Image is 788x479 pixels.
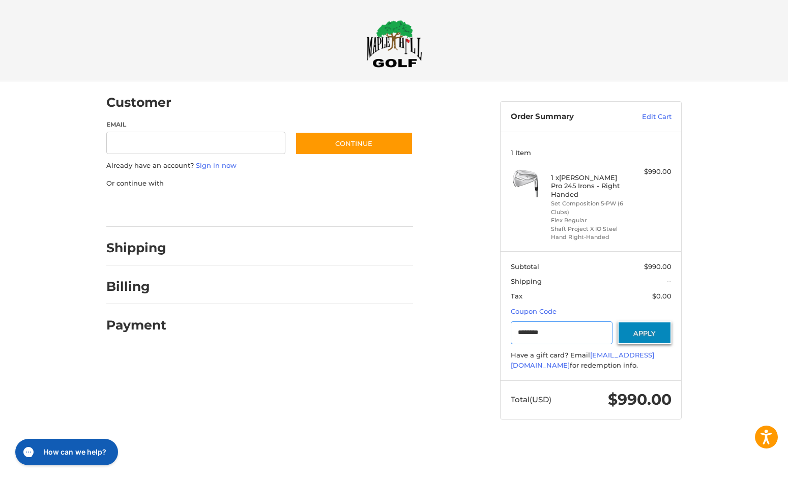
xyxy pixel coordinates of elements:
a: Coupon Code [511,307,557,315]
button: Continue [295,132,413,155]
p: Already have an account? [106,161,413,171]
iframe: PayPal-paypal [103,198,180,217]
iframe: Gorgias live chat messenger [10,435,121,469]
h3: Order Summary [511,112,620,122]
h2: Customer [106,95,171,110]
li: Set Composition 5-PW (6 Clubs) [551,199,629,216]
div: Have a gift card? Email for redemption info. [511,350,672,370]
span: $990.00 [608,390,672,409]
iframe: PayPal-paylater [189,198,266,217]
h2: Payment [106,317,166,333]
img: Maple Hill Golf [366,20,422,68]
li: Hand Right-Handed [551,233,629,242]
input: Gift Certificate or Coupon Code [511,321,613,344]
button: Apply [618,321,672,344]
p: Or continue with [106,178,413,189]
span: $0.00 [652,292,672,300]
a: Edit Cart [620,112,672,122]
span: Total (USD) [511,395,551,404]
li: Flex Regular [551,216,629,225]
span: -- [666,277,672,285]
h3: 1 Item [511,148,672,157]
h4: 1 x [PERSON_NAME] Pro 245 Irons - Right Handed [551,173,629,198]
div: $990.00 [631,167,672,177]
a: [EMAIL_ADDRESS][DOMAIN_NAME] [511,351,654,369]
span: Shipping [511,277,542,285]
span: $990.00 [644,262,672,271]
span: Subtotal [511,262,539,271]
h2: Billing [106,279,166,294]
a: Sign in now [196,161,237,169]
label: Email [106,120,285,129]
span: Tax [511,292,522,300]
h2: Shipping [106,240,166,256]
li: Shaft Project X IO Steel [551,225,629,233]
iframe: PayPal-venmo [276,198,352,217]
